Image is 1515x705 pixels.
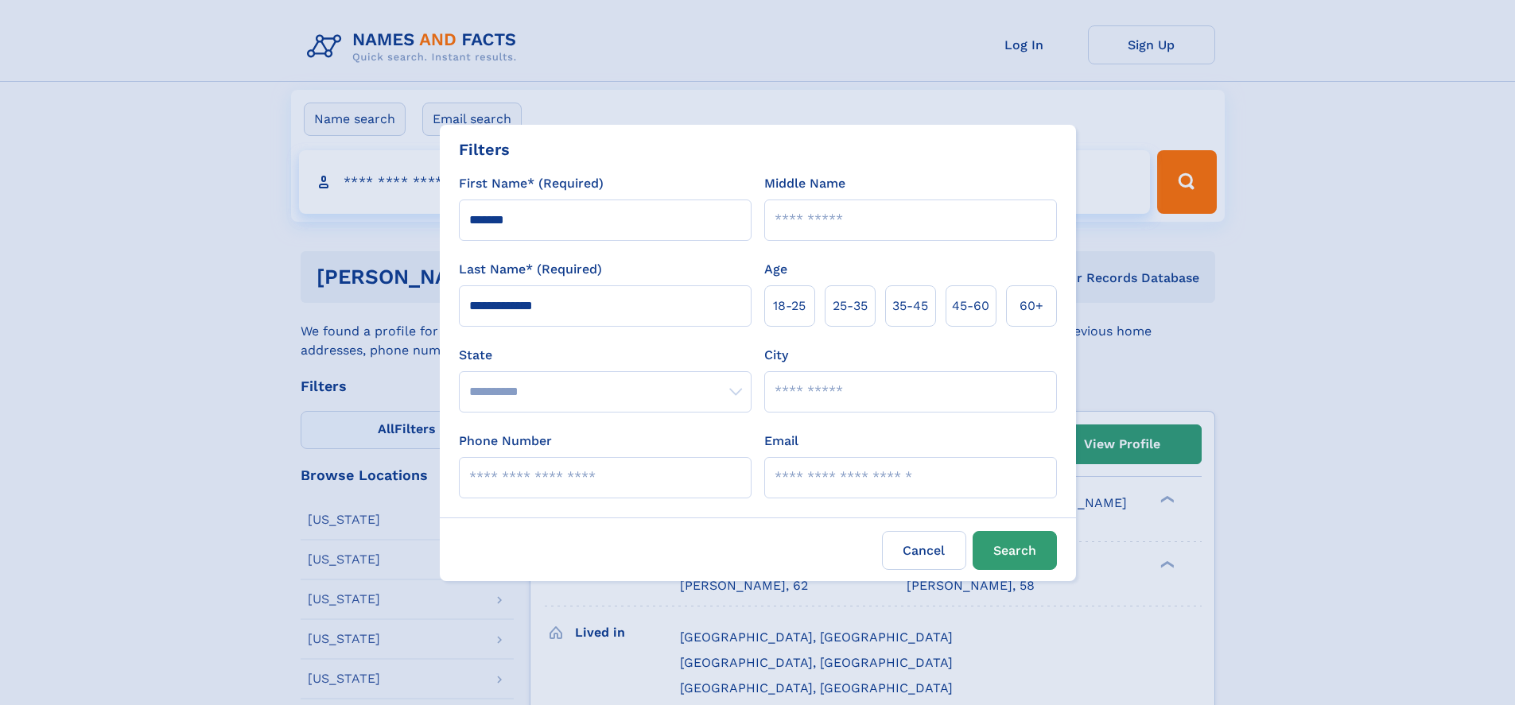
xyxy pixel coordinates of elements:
[973,531,1057,570] button: Search
[764,346,788,365] label: City
[1020,296,1043,316] span: 60+
[459,432,552,451] label: Phone Number
[459,346,752,365] label: State
[459,260,602,279] label: Last Name* (Required)
[773,296,806,316] span: 18‑25
[882,531,966,570] label: Cancel
[833,296,868,316] span: 25‑35
[764,432,798,451] label: Email
[764,260,787,279] label: Age
[892,296,928,316] span: 35‑45
[952,296,989,316] span: 45‑60
[459,174,604,193] label: First Name* (Required)
[764,174,845,193] label: Middle Name
[459,138,510,161] div: Filters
